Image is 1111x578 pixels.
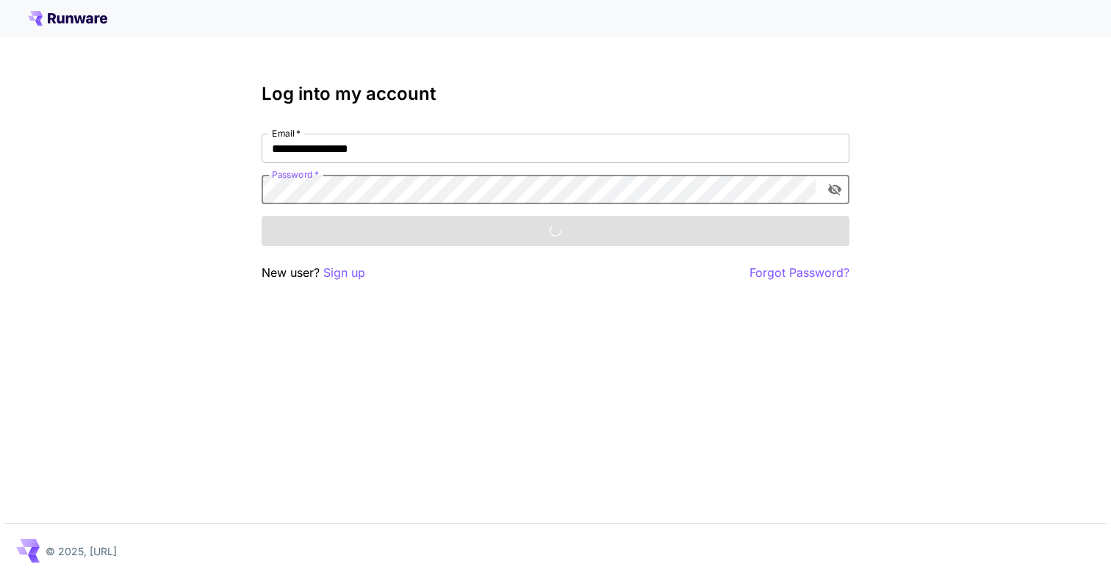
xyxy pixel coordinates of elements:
[46,543,117,559] p: © 2025, [URL]
[262,264,365,282] p: New user?
[272,127,301,140] label: Email
[323,264,365,282] button: Sign up
[272,168,319,181] label: Password
[821,176,848,203] button: toggle password visibility
[749,264,849,282] button: Forgot Password?
[262,84,849,104] h3: Log into my account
